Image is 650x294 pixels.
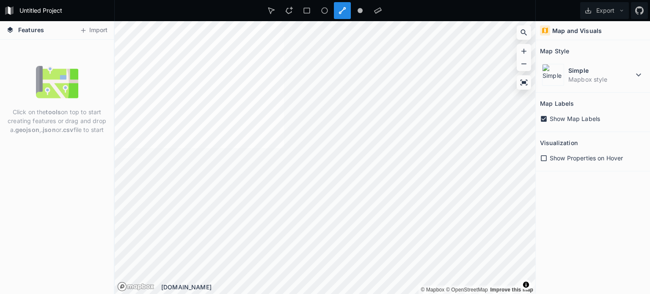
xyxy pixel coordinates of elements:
dd: Mapbox style [568,75,633,84]
strong: .csv [61,126,74,133]
p: Click on the on top to start creating features or drag and drop a , or file to start [6,107,107,134]
img: empty [36,61,78,103]
span: Features [18,25,44,34]
div: [DOMAIN_NAME] [161,283,535,291]
strong: tools [46,108,61,115]
span: Show Map Labels [550,114,600,123]
h2: Visualization [540,136,578,149]
strong: .json [41,126,56,133]
span: Toggle attribution [523,280,529,289]
strong: .geojson [14,126,39,133]
span: Show Properties on Hover [550,154,623,162]
a: Map feedback [490,287,533,293]
button: Toggle attribution [521,280,531,290]
h2: Map Labels [540,97,574,110]
h4: Map and Visuals [552,26,602,35]
button: Export [580,2,629,19]
img: Simple [542,64,564,86]
h2: Map Style [540,44,569,58]
button: Import [75,24,112,37]
a: Mapbox logo [117,282,127,291]
dt: Simple [568,66,633,75]
a: Mapbox [421,287,444,293]
a: Mapbox logo [117,282,154,291]
a: OpenStreetMap [446,287,488,293]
